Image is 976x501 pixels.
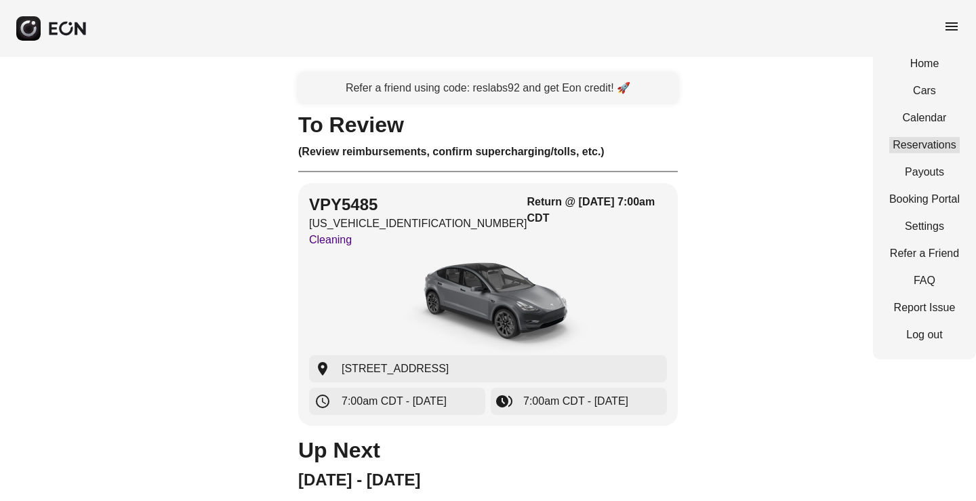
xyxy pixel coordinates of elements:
p: [US_VEHICLE_IDENTIFICATION_NUMBER] [309,216,527,232]
span: 7:00am CDT - [DATE] [342,393,447,409]
a: Home [889,56,960,72]
span: [STREET_ADDRESS] [342,361,449,377]
a: Refer a Friend [889,245,960,262]
a: FAQ [889,273,960,289]
a: Calendar [889,110,960,126]
span: schedule [314,393,331,409]
a: Booking Portal [889,191,960,207]
h2: [DATE] - [DATE] [298,469,678,491]
a: Payouts [889,164,960,180]
button: VPY5485[US_VEHICLE_IDENTIFICATION_NUMBER]CleaningReturn @ [DATE] 7:00am CDTcar[STREET_ADDRESS]7:0... [298,183,678,426]
a: Reservations [889,137,960,153]
a: Report Issue [889,300,960,316]
span: location_on [314,361,331,377]
h1: To Review [298,117,678,133]
img: car [386,254,590,355]
h3: Return @ [DATE] 7:00am CDT [527,194,667,226]
span: menu [943,18,960,35]
a: Settings [889,218,960,235]
a: Refer a friend using code: reslabs92 and get Eon credit! 🚀 [298,73,678,103]
h1: Up Next [298,442,678,458]
p: Cleaning [309,232,527,248]
h3: (Review reimbursements, confirm supercharging/tolls, etc.) [298,144,678,160]
a: Cars [889,83,960,99]
a: Log out [889,327,960,343]
span: 7:00am CDT - [DATE] [523,393,628,409]
span: browse_gallery [496,393,512,409]
h2: VPY5485 [309,194,527,216]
